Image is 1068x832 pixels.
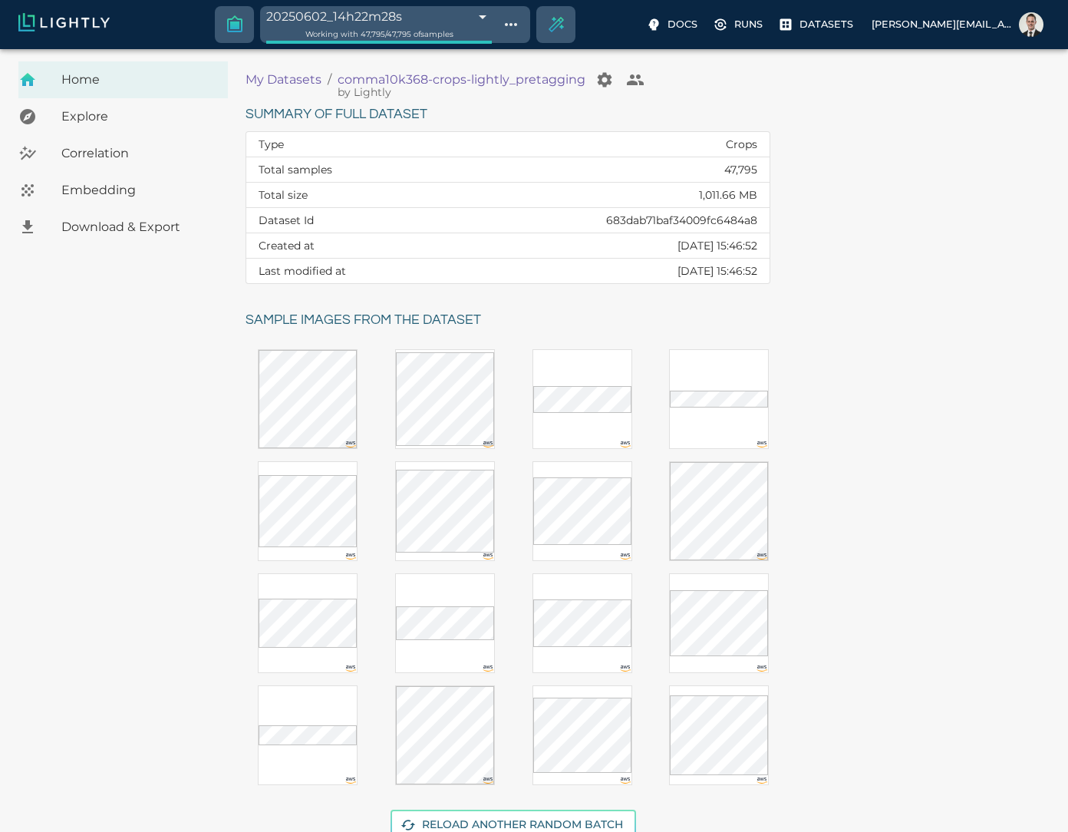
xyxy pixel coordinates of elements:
span: Correlation [61,144,216,163]
h6: Sample images from the dataset [246,309,782,332]
span: Explore [61,107,216,126]
span: Embedding [61,181,216,200]
p: Datasets [799,17,853,31]
li: / [328,71,331,89]
button: Manage your dataset [589,64,620,95]
table: dataset summary [246,132,770,283]
th: Dataset Id [246,208,450,233]
th: Created at [246,233,450,259]
p: Runs [734,17,763,31]
span: Download & Export [61,218,216,236]
td: 683dab71baf34009fc6484a8 [450,208,769,233]
a: Switch to full dataset [216,6,253,43]
a: My Datasets [246,71,321,89]
p: [PERSON_NAME][EMAIL_ADDRESS] [872,17,1013,31]
td: 47,795 [450,157,769,183]
a: Correlation [18,135,228,172]
label: Datasets [775,12,859,37]
label: Runs [710,12,769,37]
th: Last modified at [246,259,450,284]
nav: breadcrumb [246,64,777,95]
th: Total size [246,183,450,208]
a: Embedding [18,172,228,209]
a: Home [18,61,228,98]
td: Crops [450,132,769,157]
span: Working with 47,795 / 47,795 of samples [305,29,453,39]
label: Docs [643,12,704,37]
img: Joel Weiss [1019,12,1043,37]
a: Explore [18,98,228,135]
div: 20250602_14h22m28s [266,6,492,27]
button: Show tag tree [498,12,524,38]
nav: explore, analyze, sample, metadata, embedding, correlations label, download your dataset [18,61,228,246]
span: Lightly Demo (Lightly Sales) [338,84,391,100]
a: Download & Export [18,209,228,246]
td: [DATE] 15:46:52 [450,259,769,284]
button: Collaborate on your dataset [620,64,651,95]
a: comma10k368-crops-lightly_pretagging [338,71,585,89]
td: 1,011.66 MB [450,183,769,208]
div: Create selection [538,6,575,43]
td: [DATE] 15:46:52 [450,233,769,259]
p: Docs [667,17,697,31]
h6: Summary of full dataset [246,103,770,127]
th: Total samples [246,157,450,183]
th: Type [246,132,450,157]
label: [PERSON_NAME][EMAIL_ADDRESS]Joel Weiss [865,8,1050,41]
img: Lightly [18,13,110,31]
span: Home [61,71,216,89]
